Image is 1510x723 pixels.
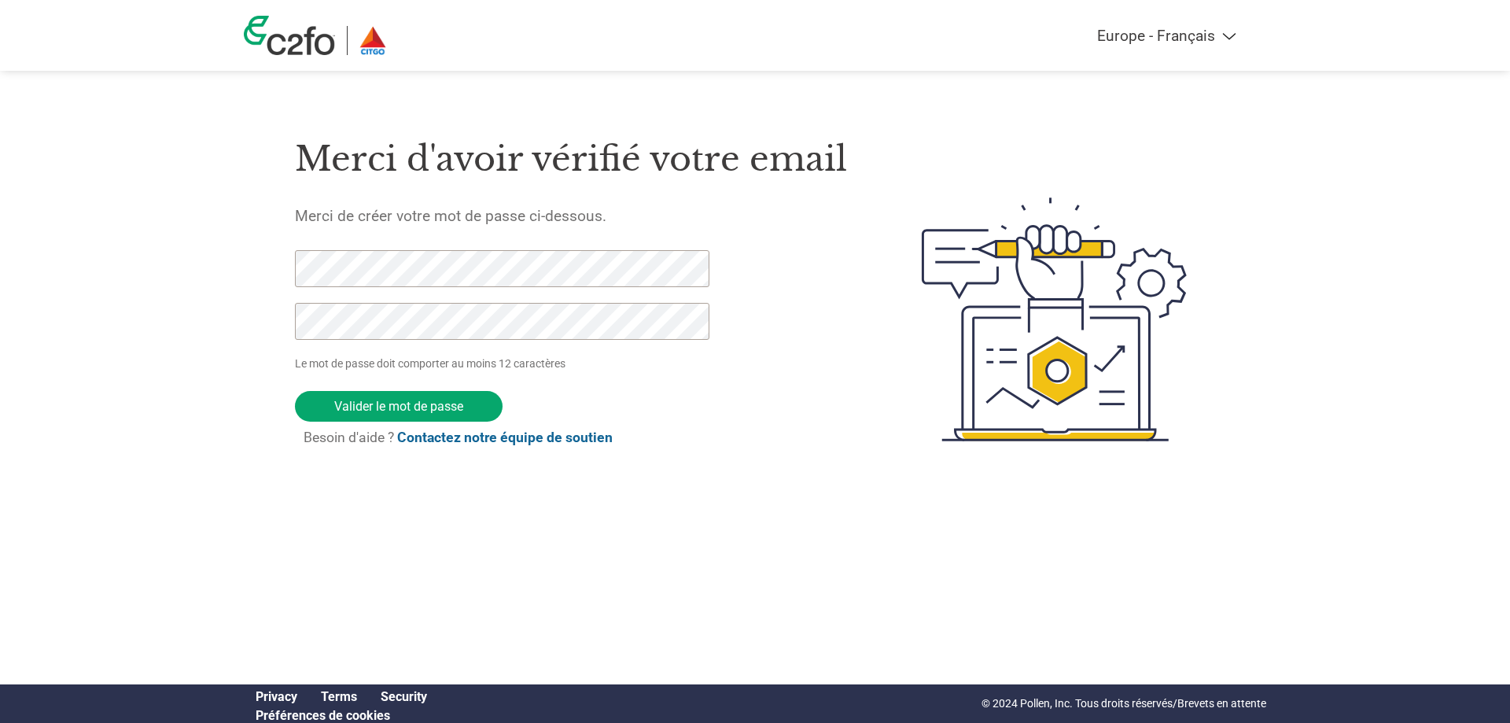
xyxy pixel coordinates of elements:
a: Terms [321,689,357,704]
img: create-password [893,111,1216,528]
a: Contactez notre équipe de soutien [397,430,613,445]
img: c2fo logo [244,16,335,55]
h1: Merci d'avoir vérifié votre email [295,134,847,185]
p: Le mot de passe doit comporter au moins 12 caractères [295,356,715,372]
span: Besoin d'aide ? [304,430,613,445]
a: Security [381,689,427,704]
div: Open Cookie Preferences Modal [244,708,439,723]
a: Cookie Preferences, opens a dedicated popup modal window [256,708,390,723]
img: CITGO [359,26,386,55]
h5: Merci de créer votre mot de passe ci-dessous. [295,207,847,225]
p: © 2024 Pollen, Inc. Tous droits réservés/Brevets en attente [981,695,1266,712]
a: Privacy [256,689,297,704]
input: Valider le mot de passe [295,391,503,422]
